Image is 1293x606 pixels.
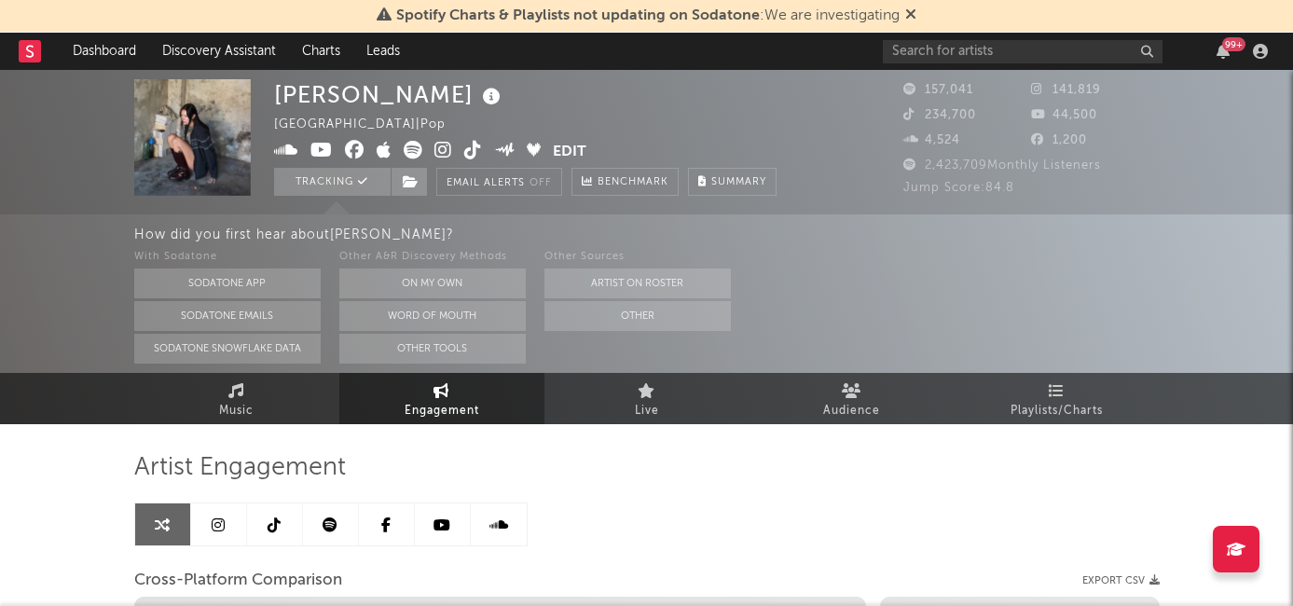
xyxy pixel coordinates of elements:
[396,8,900,23] span: : We are investigating
[289,33,353,70] a: Charts
[635,400,659,422] span: Live
[1031,109,1097,121] span: 44,500
[436,168,562,196] button: Email AlertsOff
[1031,84,1101,96] span: 141,819
[339,246,526,269] div: Other A&R Discovery Methods
[530,178,552,188] em: Off
[823,400,880,422] span: Audience
[396,8,760,23] span: Spotify Charts & Playlists not updating on Sodatone
[60,33,149,70] a: Dashboard
[598,172,668,194] span: Benchmark
[544,246,731,269] div: Other Sources
[339,373,544,424] a: Engagement
[905,8,916,23] span: Dismiss
[405,400,479,422] span: Engagement
[903,182,1014,194] span: Jump Score: 84.8
[903,84,973,96] span: 157,041
[1217,44,1230,59] button: 99+
[339,334,526,364] button: Other Tools
[1011,400,1103,422] span: Playlists/Charts
[339,301,526,331] button: Word Of Mouth
[883,40,1162,63] input: Search for artists
[544,301,731,331] button: Other
[219,400,254,422] span: Music
[134,269,321,298] button: Sodatone App
[1031,134,1087,146] span: 1,200
[903,159,1101,172] span: 2,423,709 Monthly Listeners
[274,79,505,110] div: [PERSON_NAME]
[353,33,413,70] a: Leads
[553,141,586,164] button: Edit
[571,168,679,196] a: Benchmark
[903,109,976,121] span: 234,700
[711,177,766,187] span: Summary
[1222,37,1245,51] div: 99 +
[339,269,526,298] button: On My Own
[274,114,467,136] div: [GEOGRAPHIC_DATA] | Pop
[544,269,731,298] button: Artist on Roster
[134,301,321,331] button: Sodatone Emails
[1082,575,1160,586] button: Export CSV
[903,134,960,146] span: 4,524
[955,373,1160,424] a: Playlists/Charts
[274,168,391,196] button: Tracking
[134,457,346,479] span: Artist Engagement
[134,246,321,269] div: With Sodatone
[134,570,342,592] span: Cross-Platform Comparison
[134,373,339,424] a: Music
[149,33,289,70] a: Discovery Assistant
[134,334,321,364] button: Sodatone Snowflake Data
[544,373,750,424] a: Live
[750,373,955,424] a: Audience
[688,168,777,196] button: Summary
